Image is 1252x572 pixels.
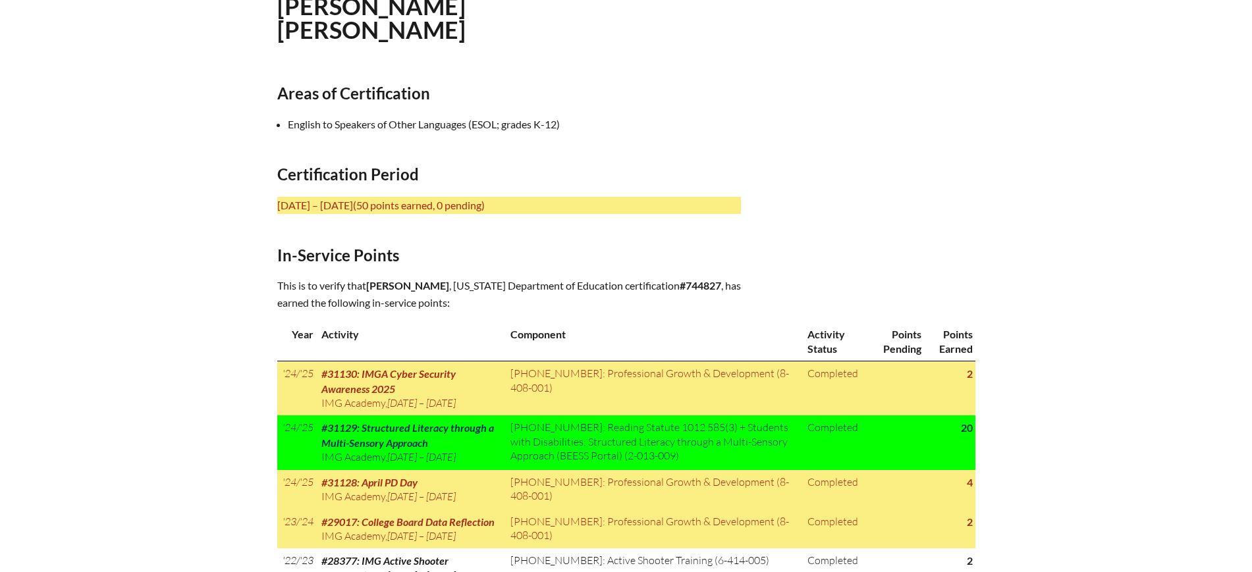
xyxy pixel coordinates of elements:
span: [DATE] – [DATE] [387,490,456,503]
th: Points Earned [924,322,975,361]
td: [PHONE_NUMBER]: Professional Growth & Development (8-408-001) [505,361,802,416]
p: [DATE] – [DATE] [277,197,741,214]
th: Activity [316,322,505,361]
span: IMG Academy [321,529,385,542]
strong: 2 [967,367,973,380]
td: , [316,415,505,469]
td: '23/'24 [277,509,316,549]
span: IMG Academy [321,396,385,409]
span: #29017: College Board Data Reflection [321,515,495,528]
td: Completed [802,509,869,549]
td: [PHONE_NUMBER]: Professional Growth & Development (8-408-001) [505,509,802,549]
td: [PHONE_NUMBER]: Reading Statute 1012.585(3) + Students with Disabilities: Structured Literacy thr... [505,415,802,469]
span: (50 points earned, 0 pending) [353,199,485,211]
strong: 20 [961,421,973,434]
td: Completed [802,361,869,416]
td: [PHONE_NUMBER]: Professional Growth & Development (8-408-001) [505,470,802,509]
span: [PERSON_NAME] [366,279,449,292]
li: English to Speakers of Other Languages (ESOL; grades K-12) [288,116,751,133]
span: [DATE] – [DATE] [387,396,456,409]
strong: 2 [967,554,973,567]
th: Activity Status [802,322,869,361]
p: This is to verify that , [US_STATE] Department of Education certification , has earned the follow... [277,277,741,311]
span: #31128: April PD Day [321,476,418,488]
th: Component [505,322,802,361]
td: '24/'25 [277,415,316,469]
td: Completed [802,470,869,509]
td: Completed [802,415,869,469]
h2: In-Service Points [277,246,741,265]
span: #31129: Structured Literacy through a Multi-Sensory Approach [321,421,494,448]
th: Year [277,322,316,361]
td: , [316,470,505,509]
span: IMG Academy [321,450,385,463]
b: #744827 [680,279,721,292]
strong: 4 [967,476,973,488]
span: #31130: IMGA Cyber Security Awareness 2025 [321,367,456,394]
span: IMG Academy [321,490,385,503]
td: '24/'25 [277,470,316,509]
th: Points Pending [869,322,924,361]
span: [DATE] – [DATE] [387,529,456,542]
td: , [316,509,505,549]
span: #28377: IMG Active Shooter [321,554,449,567]
td: , [316,361,505,416]
strong: 2 [967,515,973,528]
h2: Certification Period [277,165,741,184]
h2: Areas of Certification [277,84,741,103]
td: '24/'25 [277,361,316,416]
span: [DATE] – [DATE] [387,450,456,463]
